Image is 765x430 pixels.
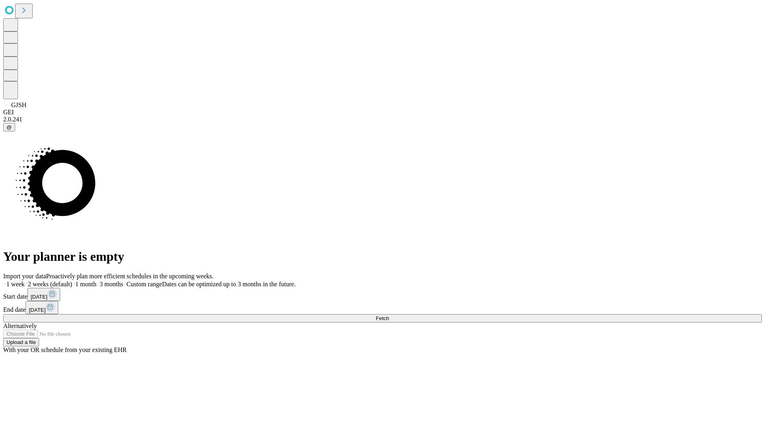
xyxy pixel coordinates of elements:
span: With your OR schedule from your existing EHR [3,346,127,353]
div: Start date [3,288,762,301]
span: 3 months [100,281,123,287]
span: Alternatively [3,322,37,329]
span: Fetch [376,315,389,321]
div: GEI [3,109,762,116]
span: 1 week [6,281,25,287]
div: End date [3,301,762,314]
span: 1 month [75,281,96,287]
button: [DATE] [27,288,60,301]
h1: Your planner is empty [3,249,762,264]
button: [DATE] [25,301,58,314]
span: Proactively plan more efficient schedules in the upcoming weeks. [46,273,214,279]
span: [DATE] [29,307,45,313]
div: 2.0.241 [3,116,762,123]
button: @ [3,123,15,131]
span: GJSH [11,102,26,108]
button: Fetch [3,314,762,322]
span: 2 weeks (default) [28,281,72,287]
span: @ [6,124,12,130]
span: Import your data [3,273,46,279]
span: Dates can be optimized up to 3 months in the future. [162,281,296,287]
span: [DATE] [31,294,47,300]
button: Upload a file [3,338,39,346]
span: Custom range [126,281,162,287]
